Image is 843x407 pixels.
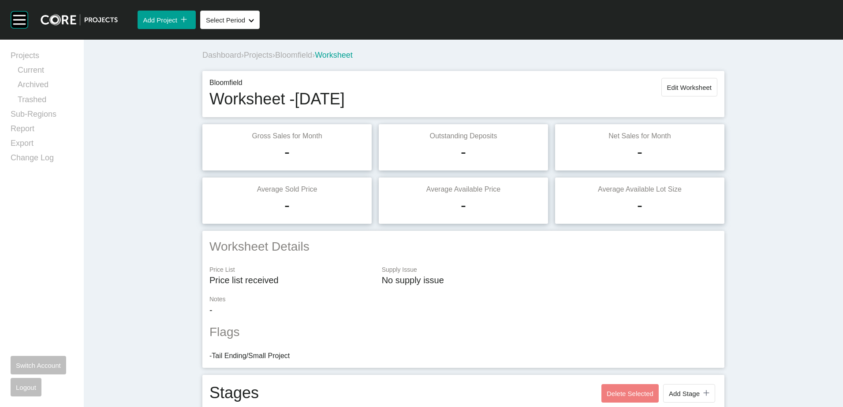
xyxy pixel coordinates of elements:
a: Dashboard [202,51,241,59]
p: Average Sold Price [209,185,365,194]
p: - [209,304,717,316]
a: Trashed [18,94,73,109]
p: Supply Issue [382,266,717,274]
p: Gross Sales for Month [209,131,365,141]
img: core-logo-dark.3138cae2.png [41,14,118,26]
h1: Worksheet - [DATE] [209,88,345,110]
p: Average Available Price [386,185,541,194]
span: Select Period [206,16,245,24]
p: Price list received [209,274,373,286]
span: Delete Selected [607,390,653,397]
h2: Worksheet Details [209,238,717,255]
button: Edit Worksheet [661,78,717,96]
span: › [312,51,315,59]
span: Logout [16,384,36,391]
span: Edit Worksheet [667,84,712,91]
h1: Stages [209,382,259,405]
span: › [241,51,244,59]
h1: - [461,141,466,163]
h1: - [637,141,642,163]
h2: Flags [209,323,717,340]
a: Current [18,65,73,79]
a: Projects [244,51,272,59]
a: Projects [11,50,73,65]
p: No supply issue [382,274,717,286]
span: Add Stage [669,390,700,397]
a: Archived [18,79,73,94]
button: Add Stage [663,384,715,403]
a: Export [11,138,73,152]
h1: - [284,141,290,163]
p: Notes [209,295,717,304]
li: - Tail Ending/Small Project [209,351,717,361]
a: Report [11,123,73,138]
button: Delete Selected [601,384,659,403]
h1: - [461,194,466,216]
p: Bloomfield [209,78,345,88]
span: › [272,51,275,59]
span: Add Project [143,16,177,24]
span: Switch Account [16,362,61,369]
button: Select Period [200,11,260,29]
p: Price List [209,266,373,274]
button: Add Project [138,11,196,29]
p: Average Available Lot Size [562,185,717,194]
p: Net Sales for Month [562,131,717,141]
a: Bloomfield [275,51,312,59]
h1: - [284,194,290,216]
button: Logout [11,378,41,396]
h1: - [637,194,642,216]
span: Worksheet [315,51,353,59]
a: Sub-Regions [11,109,73,123]
p: Outstanding Deposits [386,131,541,141]
button: Switch Account [11,356,66,374]
a: Change Log [11,152,73,167]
